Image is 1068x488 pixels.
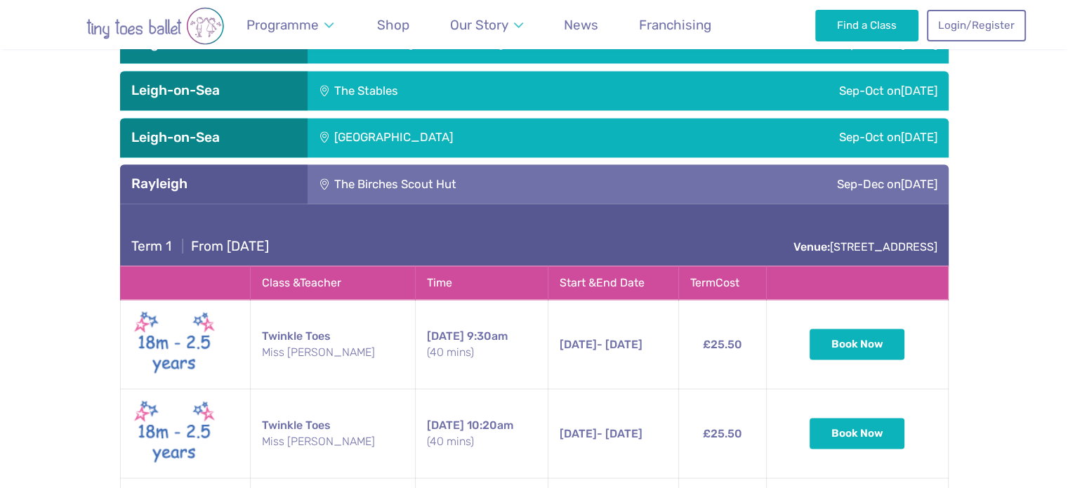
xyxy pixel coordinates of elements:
td: £25.50 [678,299,766,388]
small: Miss [PERSON_NAME] [262,433,404,449]
span: [DATE] [427,329,464,342]
div: [GEOGRAPHIC_DATA] [308,118,670,157]
span: [DATE] [901,130,937,144]
div: Sep-Oct on [601,71,948,110]
th: Class & Teacher [250,266,415,299]
a: Programme [240,8,341,41]
a: Shop [371,8,416,41]
img: tiny toes ballet [43,7,268,45]
a: Login/Register [927,10,1025,41]
span: Franchising [639,17,711,33]
small: Miss [PERSON_NAME] [262,344,404,360]
div: Sep-Oct on [670,118,949,157]
span: [DATE] [901,177,937,191]
a: Venue:[STREET_ADDRESS] [793,239,937,253]
td: 9:30am [415,299,548,388]
span: | [175,237,191,253]
span: News [564,17,598,33]
img: Twinkle toes New (May 2025) [132,308,216,380]
small: (40 mins) [427,433,536,449]
small: (40 mins) [427,344,536,360]
span: Programme [246,17,319,33]
span: Our Story [450,17,508,33]
a: Our Story [443,8,529,41]
th: Time [415,266,548,299]
div: The Birches Scout Hut [308,164,671,204]
td: Twinkle Toes [250,299,415,388]
a: Find a Class [815,10,918,41]
span: [DATE] [560,337,597,350]
button: Book Now [810,329,905,360]
h3: Rayleigh [131,176,296,192]
span: [DATE] [901,84,937,98]
span: Term 1 [131,237,171,253]
td: £25.50 [678,388,766,477]
span: [DATE] [427,418,464,431]
span: - [DATE] [560,426,642,440]
a: News [558,8,605,41]
td: 10:20am [415,388,548,477]
th: Term Cost [678,266,766,299]
span: [DATE] [560,426,597,440]
strong: Venue: [793,239,830,253]
span: - [DATE] [560,337,642,350]
th: Start & End Date [548,266,678,299]
td: Twinkle Toes [250,388,415,477]
button: Book Now [810,418,905,449]
div: Sep-Dec on [671,164,949,204]
div: The Stables [308,71,602,110]
a: Franchising [633,8,718,41]
h3: Leigh-on-Sea [131,82,296,99]
img: Twinkle toes New (May 2025) [132,397,216,469]
span: Shop [377,17,409,33]
h3: Leigh-on-Sea [131,129,296,146]
h4: From [DATE] [131,237,269,254]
